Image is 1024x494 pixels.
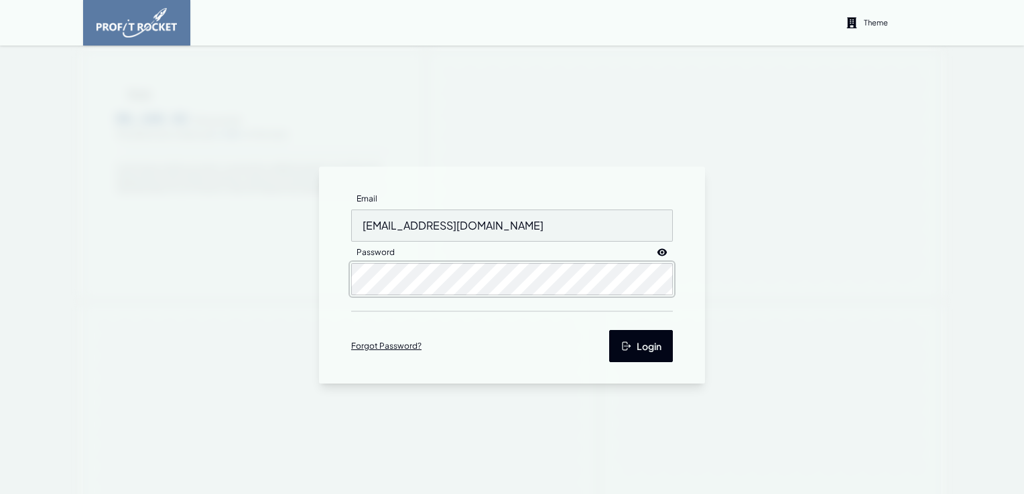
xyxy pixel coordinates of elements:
label: Email [351,188,383,210]
button: Login [609,330,673,362]
a: Forgot Password? [351,341,422,351]
label: Password [351,242,400,263]
img: image [97,8,177,37]
p: Theme [864,17,888,27]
